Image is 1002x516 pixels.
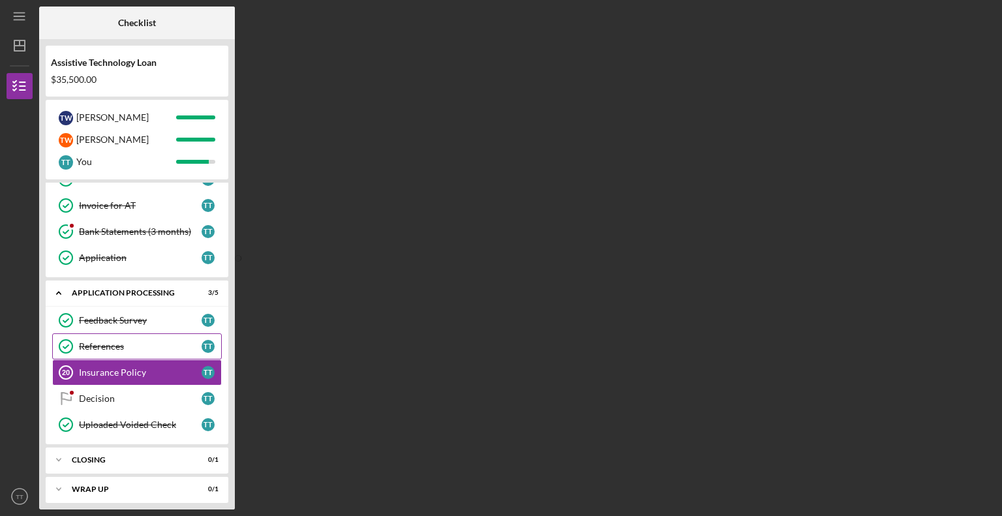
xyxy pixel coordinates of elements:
div: T T [202,251,215,264]
div: 0 / 1 [195,485,219,493]
a: Verification of IncomeTT [52,166,222,192]
b: Checklist [118,18,156,28]
div: Uploaded Voided Check [79,419,202,430]
div: Feedback Survey [79,315,202,326]
div: 0 / 1 [195,456,219,464]
button: TT [7,483,33,509]
div: T T [202,392,215,405]
a: 20Insurance PolicyTT [52,359,222,386]
div: Decision [79,393,202,404]
a: Bank Statements (3 months)TT [52,219,222,245]
div: Bank Statements (3 months) [79,226,202,237]
div: T W [59,111,73,125]
div: T T [202,340,215,353]
a: DecisionTT [52,386,222,412]
a: ReferencesTT [52,333,222,359]
div: You [76,151,176,173]
text: TT [16,493,23,500]
div: Wrap up [72,485,186,493]
a: Feedback SurveyTT [52,307,222,333]
div: T W [59,133,73,147]
div: Assistive Technology Loan [51,57,223,68]
div: $35,500.00 [51,74,223,85]
div: Closing [72,456,186,464]
div: T T [202,225,215,238]
div: T T [202,418,215,431]
div: [PERSON_NAME] [76,106,176,129]
div: T T [202,366,215,379]
div: Insurance Policy [79,367,202,378]
div: T T [59,155,73,170]
a: Uploaded Voided CheckTT [52,412,222,438]
div: Invoice for AT [79,200,202,211]
div: T T [202,314,215,327]
div: 3 / 5 [195,289,219,297]
a: ApplicationTT [52,245,222,271]
div: [PERSON_NAME] [76,129,176,151]
a: Invoice for ATTT [52,192,222,219]
div: T T [202,199,215,212]
tspan: 20 [62,369,70,376]
div: References [79,341,202,352]
div: Application Processing [72,289,186,297]
div: Application [79,252,202,263]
